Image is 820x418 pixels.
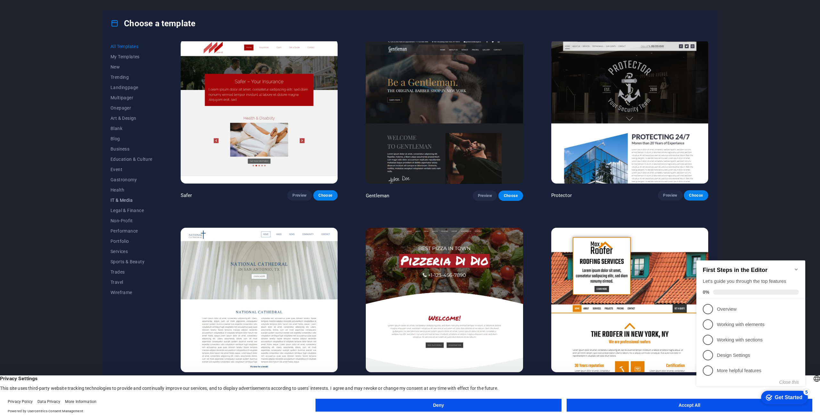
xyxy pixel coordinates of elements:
button: Blog [111,134,152,144]
span: New [111,64,152,70]
span: Gastronomy [111,177,152,182]
div: Let's guide you through the top features [9,27,105,34]
button: IT & Media [111,195,152,205]
div: 5 [110,138,116,144]
button: Non-Profit [111,216,152,226]
li: Overview [3,50,111,66]
img: Protector [551,39,708,184]
button: Trades [111,267,152,277]
span: Business [111,146,152,152]
span: Trades [111,269,152,275]
p: Working with elements [23,70,100,77]
span: Blog [111,136,152,141]
span: Preview [663,193,677,198]
span: Choose [318,193,332,198]
button: Education & Culture [111,154,152,164]
button: Wireframe [111,287,152,298]
h2: First Steps in the Editor [9,16,105,22]
button: All Templates [111,41,152,52]
button: My Templates [111,52,152,62]
button: Event [111,164,152,175]
span: Art & Design [111,116,152,121]
button: Multipager [111,93,152,103]
span: Wireframe [111,290,152,295]
p: Overview [23,55,100,61]
li: Working with elements [3,66,111,81]
div: Get Started 5 items remaining, 0% complete [67,140,114,153]
img: Gentleman [366,39,523,184]
button: Choose [498,191,523,201]
button: Preview [658,190,682,201]
span: Choose [504,193,518,198]
button: Legal & Finance [111,205,152,216]
span: Non-Profit [111,218,152,223]
span: Education & Culture [111,157,152,162]
span: Preview [292,193,307,198]
span: All Templates [111,44,152,49]
img: Safer [181,39,338,184]
button: Art & Design [111,113,152,123]
button: Choose [313,190,338,201]
p: Protector [551,192,572,199]
p: Design Settings [23,101,100,108]
button: Trending [111,72,152,82]
button: Gastronomy [111,175,152,185]
span: Event [111,167,152,172]
span: 0% [9,38,19,44]
button: Sports & Beauty [111,257,152,267]
button: Portfolio [111,236,152,246]
span: My Templates [111,54,152,59]
img: Max Roofer [551,228,708,373]
button: Preview [473,191,497,201]
img: National Cathedral [181,228,338,373]
span: Multipager [111,95,152,100]
li: Working with sections [3,81,111,96]
p: Working with sections [23,86,100,92]
button: Business [111,144,152,154]
span: Legal & Finance [111,208,152,213]
button: Landingpage [111,82,152,93]
button: New [111,62,152,72]
img: Pizzeria Di Dio [366,228,523,373]
span: Choose [689,193,703,198]
div: Get Started [81,143,109,149]
p: Safer [181,192,192,199]
button: Blank [111,123,152,134]
p: Gentleman [366,193,389,199]
span: Travel [111,280,152,285]
span: Performance [111,228,152,234]
span: Portfolio [111,239,152,244]
li: More helpful features [3,112,111,127]
span: Services [111,249,152,254]
div: Minimize checklist [100,16,105,21]
button: Close this [86,128,105,134]
h4: Choose a template [111,18,195,29]
span: Preview [478,193,492,198]
span: IT & Media [111,198,152,203]
span: Blank [111,126,152,131]
span: Health [111,187,152,193]
button: Travel [111,277,152,287]
button: Onepager [111,103,152,113]
li: Design Settings [3,96,111,112]
span: Landingpage [111,85,152,90]
button: Performance [111,226,152,236]
span: Onepager [111,105,152,111]
span: Sports & Beauty [111,259,152,264]
span: Trending [111,75,152,80]
button: Preview [287,190,312,201]
button: Services [111,246,152,257]
p: More helpful features [23,116,100,123]
button: Health [111,185,152,195]
button: Choose [684,190,708,201]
